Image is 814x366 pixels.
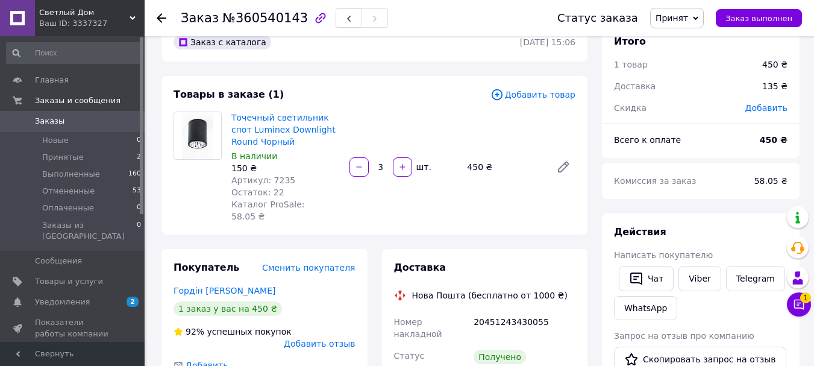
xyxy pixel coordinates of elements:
span: Сменить покупателя [262,263,355,273]
a: Viber [678,266,721,291]
span: Добавить отзыв [284,339,355,349]
span: Запрос на отзыв про компанию [614,331,754,341]
span: Покупатель [174,262,239,273]
button: Заказ выполнен [716,9,802,27]
span: 53 [133,186,141,197]
div: 450 ₴ [762,58,787,71]
div: 135 ₴ [755,73,795,99]
span: Принят [656,13,688,23]
img: Точечный светильник спот Luminex Downlight Round Чорный [182,112,214,159]
span: Заказ [181,11,219,25]
span: Доставка [614,81,656,91]
a: Точечный светильник спот Luminex Downlight Round Чорный [231,113,336,147]
span: Артикул: 7235 [231,175,295,185]
div: Вернуться назад [157,12,166,24]
div: Ваш ID: 3337327 [39,18,145,29]
span: 1 [800,292,811,303]
span: В наличии [231,151,277,161]
span: 1 товар [614,60,648,69]
span: Написать покупателю [614,250,713,260]
div: Заказ с каталога [174,35,271,49]
span: Итого [614,36,646,47]
span: Товары и услуги [35,276,103,287]
div: 20451243430055 [471,311,578,345]
span: Всего к оплате [614,135,681,145]
span: Товары в заказе (1) [174,89,284,100]
span: Скидка [614,103,647,113]
span: Добавить товар [490,88,575,101]
button: Чат [619,266,674,291]
span: Отмененные [42,186,95,197]
span: Заказы [35,116,64,127]
span: 0 [137,220,141,242]
span: Новые [42,135,69,146]
a: Редактировать [551,155,575,179]
span: Добавить [745,103,787,113]
span: Показатели работы компании [35,317,111,339]
span: Выполненные [42,169,100,180]
a: Гордін [PERSON_NAME] [174,286,275,295]
span: Главная [35,75,69,86]
time: [DATE] 15:06 [520,37,575,47]
div: 450 ₴ [462,159,546,175]
span: 2 [127,297,139,307]
button: Чат с покупателем1 [787,292,811,317]
span: 0 [137,203,141,213]
span: Уведомления [35,297,90,308]
div: Статус заказа [557,12,638,24]
span: 160 [128,169,141,180]
div: успешных покупок [174,326,292,338]
div: шт. [413,161,433,173]
b: 450 ₴ [760,135,787,145]
span: Действия [614,226,666,238]
span: 92% [186,327,204,336]
span: Заказы и сообщения [35,95,121,106]
span: Комиссия за заказ [614,176,697,186]
div: 1 заказ у вас на 450 ₴ [174,301,282,316]
span: Каталог ProSale: 58.05 ₴ [231,200,304,221]
span: Заказы из [GEOGRAPHIC_DATA] [42,220,137,242]
span: Заказ выполнен [725,14,792,23]
input: Поиск [6,42,142,64]
span: 2 [137,152,141,163]
span: Доставка [394,262,446,273]
span: Оплаченные [42,203,94,213]
span: Остаток: 22 [231,188,284,197]
a: WhatsApp [614,296,677,320]
span: №360540143 [222,11,308,25]
span: Принятые [42,152,84,163]
div: Получено [474,350,526,364]
span: Светлый Дом [39,7,130,18]
div: Нова Пошта (бесплатно от 1000 ₴) [409,289,571,301]
span: Сообщения [35,256,82,267]
span: 58.05 ₴ [754,176,787,186]
span: 0 [137,135,141,146]
span: Номер накладной [394,317,442,339]
a: Telegram [726,266,785,291]
div: 150 ₴ [231,162,340,174]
